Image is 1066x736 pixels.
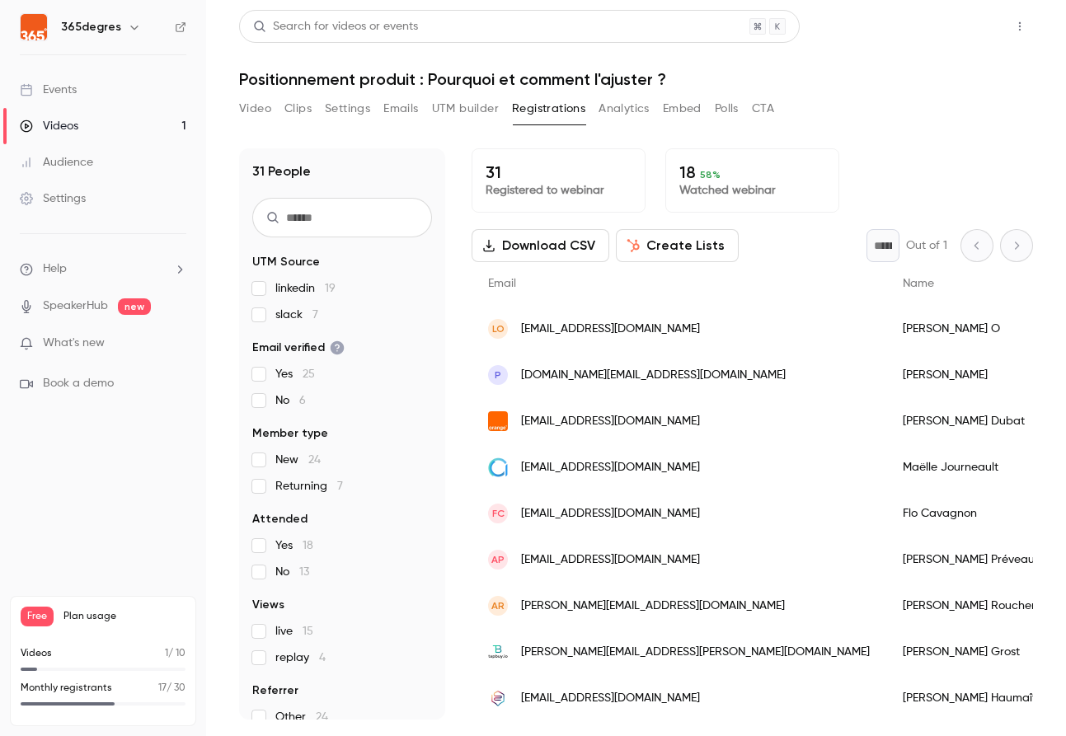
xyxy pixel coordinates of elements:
[486,162,632,182] p: 31
[20,118,78,134] div: Videos
[679,182,825,199] p: Watched webinar
[325,283,336,294] span: 19
[275,307,318,323] span: slack
[495,368,501,382] span: P
[886,398,1064,444] div: [PERSON_NAME] Dubat
[303,540,313,551] span: 18
[275,623,313,640] span: live
[252,511,308,527] span: Attended
[252,254,432,725] section: facet-groups
[43,298,108,315] a: SpeakerHub
[491,598,505,613] span: AR
[252,254,320,270] span: UTM Source
[319,652,326,663] span: 4
[599,96,650,122] button: Analytics
[521,505,700,523] span: [EMAIL_ADDRESS][DOMAIN_NAME]
[61,19,121,35] h6: 365degres
[521,551,700,569] span: [EMAIL_ADDRESS][DOMAIN_NAME]
[928,10,993,43] button: Share
[275,366,315,382] span: Yes
[488,642,508,662] img: tapbuy.io
[303,368,315,380] span: 25
[337,481,343,492] span: 7
[275,452,321,468] span: New
[21,646,52,661] p: Videos
[252,340,345,356] span: Email verified
[700,169,721,180] span: 58 %
[43,375,114,392] span: Book a demo
[252,425,328,442] span: Member type
[20,260,186,278] li: help-dropdown-opener
[20,190,86,207] div: Settings
[239,96,271,122] button: Video
[21,607,54,626] span: Free
[521,321,700,338] span: [EMAIL_ADDRESS][DOMAIN_NAME]
[679,162,825,182] p: 18
[253,18,418,35] div: Search for videos or events
[906,237,947,254] p: Out of 1
[492,321,505,336] span: LO
[432,96,499,122] button: UTM builder
[252,162,311,181] h1: 31 People
[158,681,185,696] p: / 30
[165,646,185,661] p: / 10
[299,395,306,406] span: 6
[521,459,700,476] span: [EMAIL_ADDRESS][DOMAIN_NAME]
[239,69,1033,89] h1: Positionnement produit : Pourquoi et comment l'ajuster ?
[488,278,516,289] span: Email
[275,537,313,554] span: Yes
[488,411,508,431] img: orange.fr
[521,413,700,430] span: [EMAIL_ADDRESS][DOMAIN_NAME]
[252,682,298,699] span: Referrer
[903,278,934,289] span: Name
[275,478,343,495] span: Returning
[383,96,418,122] button: Emails
[43,260,67,278] span: Help
[472,229,609,262] button: Download CSV
[63,610,185,623] span: Plan usage
[715,96,739,122] button: Polls
[284,96,312,122] button: Clips
[316,711,328,723] span: 24
[886,306,1064,352] div: [PERSON_NAME] O
[521,690,700,707] span: [EMAIL_ADDRESS][DOMAIN_NAME]
[1007,13,1033,40] button: Top Bar Actions
[886,583,1064,629] div: [PERSON_NAME] Roucher
[663,96,702,122] button: Embed
[752,96,774,122] button: CTA
[886,537,1064,583] div: [PERSON_NAME] Préveaux
[158,683,167,693] span: 17
[312,309,318,321] span: 7
[491,552,505,567] span: AP
[616,229,739,262] button: Create Lists
[275,649,326,666] span: replay
[252,597,284,613] span: Views
[886,490,1064,537] div: Flo Cavagnon
[886,444,1064,490] div: Maëlle Journeault
[521,367,786,384] span: [DOMAIN_NAME][EMAIL_ADDRESS][DOMAIN_NAME]
[299,566,309,578] span: 13
[303,626,313,637] span: 15
[20,154,93,171] div: Audience
[43,335,105,352] span: What's new
[492,506,505,521] span: FC
[325,96,370,122] button: Settings
[886,675,1064,721] div: [PERSON_NAME] Haumaître
[521,644,870,661] span: [PERSON_NAME][EMAIL_ADDRESS][PERSON_NAME][DOMAIN_NAME]
[521,598,785,615] span: [PERSON_NAME][EMAIL_ADDRESS][DOMAIN_NAME]
[118,298,151,315] span: new
[886,352,1064,398] div: [PERSON_NAME]
[488,457,508,477] img: addactis.com
[275,392,306,409] span: No
[20,82,77,98] div: Events
[486,182,632,199] p: Registered to webinar
[308,454,321,466] span: 24
[275,709,328,725] span: Other
[275,564,309,580] span: No
[275,280,336,297] span: linkedin
[21,14,47,40] img: 365degres
[21,681,112,696] p: Monthly registrants
[488,688,508,708] img: beedeez.com
[886,629,1064,675] div: [PERSON_NAME] Grost
[165,649,168,659] span: 1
